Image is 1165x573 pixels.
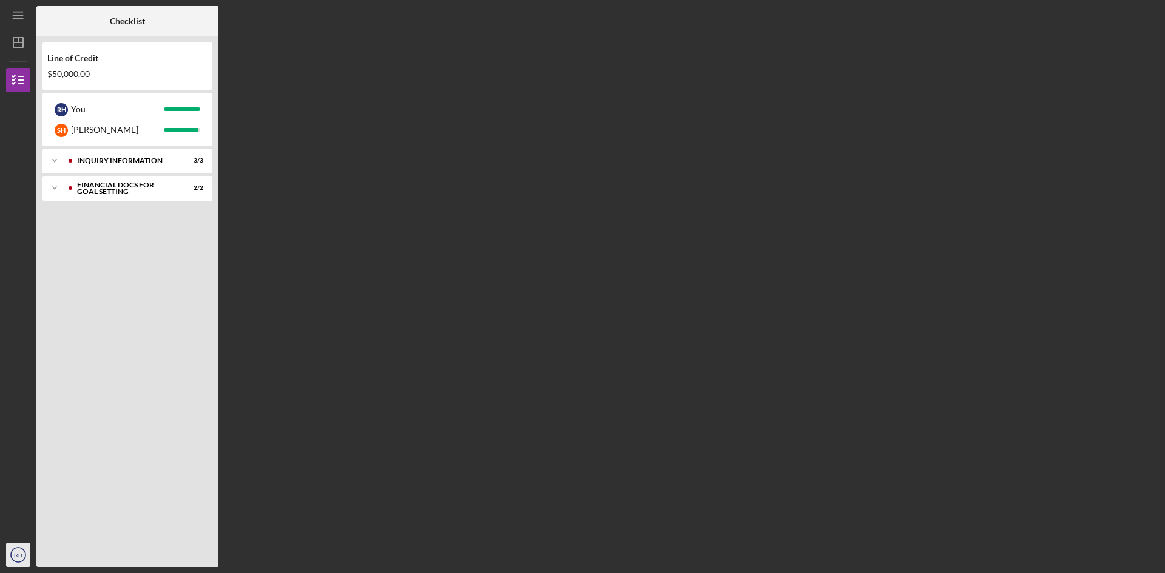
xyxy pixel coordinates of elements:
[77,181,173,195] div: Financial Docs for Goal Setting
[55,124,68,137] div: S H
[77,157,173,164] div: INQUIRY INFORMATION
[14,552,22,558] text: RH
[181,184,203,192] div: 2 / 2
[6,543,30,567] button: RH
[47,53,208,63] div: Line of Credit
[47,69,208,79] div: $50,000.00
[55,103,68,116] div: R H
[71,119,164,140] div: [PERSON_NAME]
[110,16,145,26] b: Checklist
[181,157,203,164] div: 3 / 3
[71,99,164,119] div: You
